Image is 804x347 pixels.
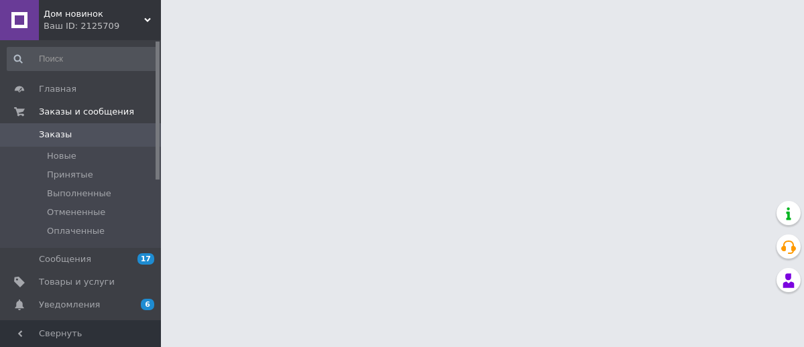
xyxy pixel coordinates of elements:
[137,253,154,265] span: 17
[141,299,154,310] span: 6
[47,150,76,162] span: Новые
[44,20,161,32] div: Ваш ID: 2125709
[39,129,72,141] span: Заказы
[7,47,158,71] input: Поиск
[47,169,93,181] span: Принятые
[47,225,105,237] span: Оплаченные
[47,206,105,218] span: Отмененные
[39,106,134,118] span: Заказы и сообщения
[39,299,100,311] span: Уведомления
[39,83,76,95] span: Главная
[47,188,111,200] span: Выполненные
[39,276,115,288] span: Товары и услуги
[39,253,91,265] span: Сообщения
[44,8,144,20] span: Дом новинок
